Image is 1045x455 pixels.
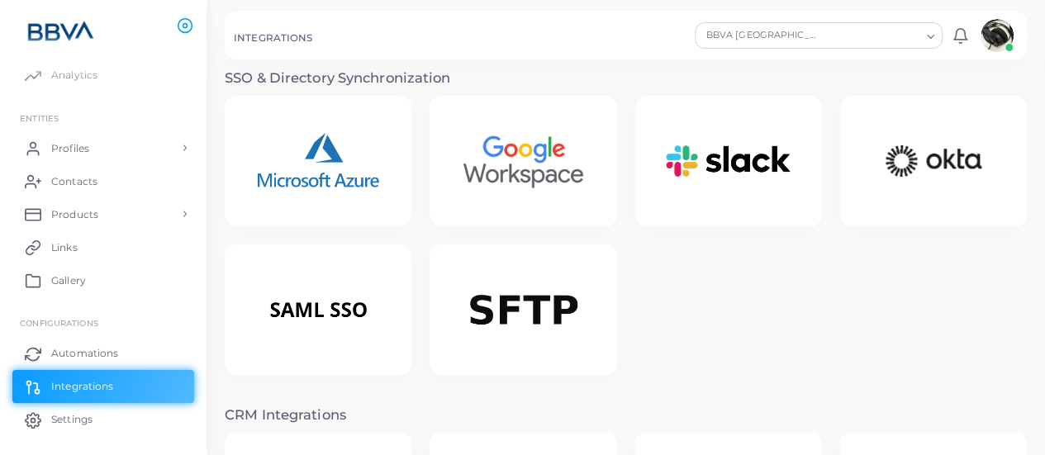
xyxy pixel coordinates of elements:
[51,273,86,288] span: Gallery
[51,207,98,222] span: Products
[234,32,312,44] h5: INTEGRATIONS
[12,370,194,403] a: Integrations
[695,22,943,49] div: Search for option
[12,337,194,370] a: Automations
[51,412,93,427] span: Settings
[12,263,194,296] a: Gallery
[239,277,398,344] img: SAML
[15,16,107,46] img: logo
[12,197,194,230] a: Products
[444,115,603,207] img: Google Workspace
[12,131,194,164] a: Profiles
[704,27,824,44] span: BBVA [GEOGRAPHIC_DATA]
[239,114,398,208] img: Microsoft Azure
[51,346,118,361] span: Automations
[51,174,97,189] span: Contacts
[20,40,60,50] span: INSIGHTS
[51,379,113,394] span: Integrations
[825,26,920,45] input: Search for option
[20,113,59,123] span: ENTITIES
[51,68,97,83] span: Analytics
[20,318,98,328] span: Configurations
[225,407,1027,424] h3: CRM Integrations
[444,264,603,356] img: SFTP
[648,128,808,195] img: Slack
[12,59,194,92] a: Analytics
[981,19,1014,52] img: avatar
[51,240,78,255] span: Links
[225,70,1027,87] h3: SSO & Directory Synchronization
[12,403,194,436] a: Settings
[12,230,194,263] a: Links
[853,128,1013,195] img: Okta
[51,141,89,156] span: Profiles
[976,19,1018,52] a: avatar
[12,164,194,197] a: Contacts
